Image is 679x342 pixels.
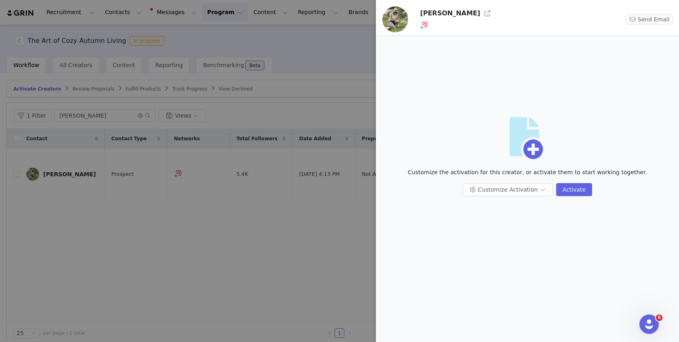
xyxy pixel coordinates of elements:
[422,21,428,28] img: instagram.svg
[463,183,553,196] button: Customize Activation
[408,168,647,177] p: Customize the activation for this creator, or activate them to start working together.
[420,8,480,18] h3: [PERSON_NAME]
[656,315,662,321] span: 8
[639,315,659,334] iframe: Intercom live chat
[626,15,673,24] button: Send Email
[556,183,592,196] button: Activate
[382,6,408,32] img: d7265204-0210-4926-a944-08d6a83fb793.jpg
